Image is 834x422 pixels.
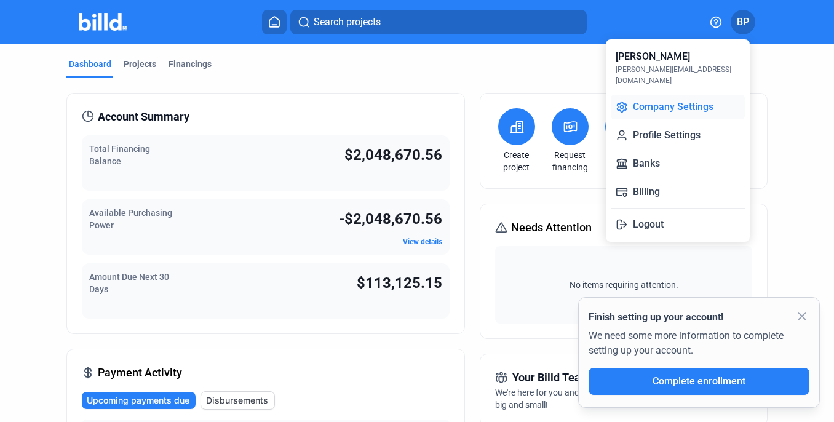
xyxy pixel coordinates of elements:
button: Profile Settings [611,123,745,148]
button: Company Settings [611,95,745,119]
div: [PERSON_NAME] [616,49,690,64]
button: Logout [611,212,745,237]
button: Billing [611,180,745,204]
div: [PERSON_NAME][EMAIL_ADDRESS][DOMAIN_NAME] [616,64,740,86]
button: Banks [611,151,745,176]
